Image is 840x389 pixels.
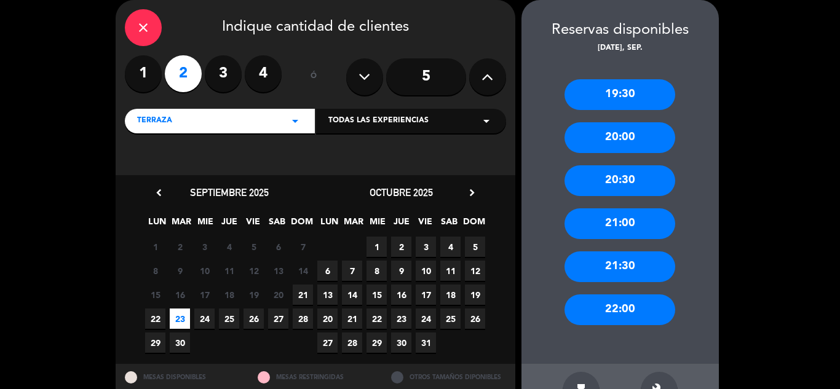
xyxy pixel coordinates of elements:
span: TERRAZA [137,115,172,127]
span: 15 [367,285,387,305]
span: 2 [170,237,190,257]
span: 19 [465,285,485,305]
span: DOM [291,214,311,235]
span: SAB [267,214,287,235]
span: 21 [293,285,313,305]
div: 20:30 [565,165,675,196]
i: arrow_drop_down [288,114,303,128]
span: 20 [317,308,338,329]
div: [DATE], sep. [521,42,719,55]
span: 8 [145,261,165,281]
span: 9 [391,261,411,281]
div: 21:00 [565,208,675,239]
span: 22 [145,308,165,329]
span: 28 [342,332,362,353]
span: 12 [244,261,264,281]
span: 9 [170,261,190,281]
span: 20 [268,285,288,305]
span: 16 [391,285,411,305]
label: 2 [165,55,202,92]
span: 21 [342,308,362,329]
span: 5 [244,237,264,257]
div: 19:30 [565,79,675,110]
span: 7 [342,261,362,281]
span: 27 [268,308,288,329]
span: 24 [416,308,436,329]
span: VIE [415,214,435,235]
span: 17 [416,285,436,305]
span: 10 [416,261,436,281]
span: septiembre 2025 [190,186,269,198]
span: 14 [293,261,313,281]
span: octubre 2025 [370,186,433,198]
span: 29 [367,332,387,353]
div: ó [294,55,334,98]
span: 4 [440,237,461,257]
span: 1 [145,237,165,257]
label: 1 [125,55,162,92]
span: 5 [465,237,485,257]
span: 25 [440,308,461,329]
span: 18 [440,285,461,305]
span: LUN [319,214,339,235]
span: 28 [293,308,313,329]
span: 3 [194,237,215,257]
span: 19 [244,285,264,305]
span: 23 [391,308,411,329]
span: 13 [317,285,338,305]
span: 12 [465,261,485,281]
span: LUN [147,214,167,235]
i: chevron_left [153,186,165,199]
span: 26 [465,308,485,329]
i: arrow_drop_down [479,114,494,128]
span: 26 [244,308,264,329]
span: 1 [367,237,387,257]
span: 6 [317,261,338,281]
span: VIE [243,214,263,235]
span: 25 [219,308,239,329]
span: 8 [367,261,387,281]
div: Indique cantidad de clientes [125,9,506,46]
span: 30 [170,332,190,353]
span: 7 [293,237,313,257]
span: 29 [145,332,165,353]
span: 31 [416,332,436,353]
span: 17 [194,285,215,305]
span: MAR [343,214,363,235]
div: Reservas disponibles [521,18,719,42]
label: 4 [245,55,282,92]
i: close [136,20,151,35]
span: 16 [170,285,190,305]
span: JUE [391,214,411,235]
span: 14 [342,285,362,305]
span: JUE [219,214,239,235]
span: 13 [268,261,288,281]
span: 6 [268,237,288,257]
span: 15 [145,285,165,305]
span: 10 [194,261,215,281]
span: 22 [367,308,387,329]
span: SAB [439,214,459,235]
span: 23 [170,308,190,329]
span: MIE [195,214,215,235]
span: 30 [391,332,411,353]
span: MIE [367,214,387,235]
span: 18 [219,285,239,305]
span: 11 [219,261,239,281]
span: 4 [219,237,239,257]
div: 21:30 [565,251,675,282]
div: 20:00 [565,122,675,153]
i: chevron_right [466,186,478,199]
span: 11 [440,261,461,281]
span: 2 [391,237,411,257]
div: 22:00 [565,294,675,325]
label: 3 [205,55,242,92]
span: DOM [463,214,483,235]
span: 3 [416,237,436,257]
span: MAR [171,214,191,235]
span: Todas las experiencias [328,115,429,127]
span: 24 [194,308,215,329]
span: 27 [317,332,338,353]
